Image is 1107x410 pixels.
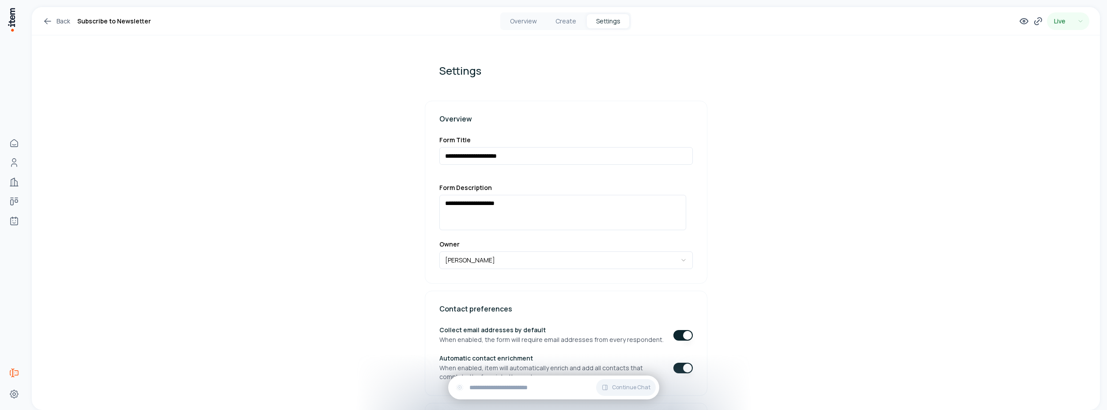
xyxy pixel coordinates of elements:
label: Owner [439,241,693,248]
label: Form Title [439,137,693,144]
a: Companies [5,173,23,191]
h1: Subscribe to Newsletter [77,16,151,27]
h3: Collect email addresses by default [439,326,664,334]
a: Contacts [5,154,23,171]
a: Home [5,134,23,152]
img: Item Brain Logo [7,7,16,32]
a: Forms [5,364,23,382]
h1: Settings [439,64,707,78]
h3: Automatic contact enrichment [439,355,666,362]
button: Continue Chat [596,379,656,396]
button: Create [544,14,587,28]
a: deals [5,193,23,210]
button: Settings [587,14,629,28]
button: Overview [502,14,544,28]
div: Continue Chat [448,376,659,399]
a: Back [42,16,70,27]
span: Continue Chat [612,384,650,391]
h3: Overview [439,115,693,122]
p: When enabled, the form will require email addresses from every respondent. [439,335,664,344]
a: Agents [5,212,23,230]
h3: Contact preferences [439,305,693,312]
label: Form Description [439,184,693,191]
p: When enabled, item will automatically enrich and add all contacts that complete the form into the... [439,364,666,381]
a: Settings [5,385,23,403]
